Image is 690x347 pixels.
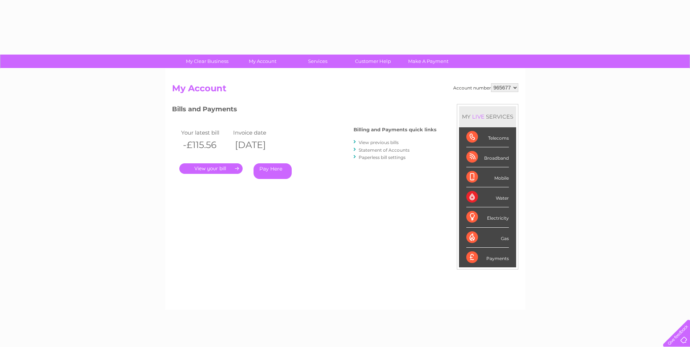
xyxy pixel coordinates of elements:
[459,106,516,127] div: MY SERVICES
[359,140,399,145] a: View previous bills
[177,55,237,68] a: My Clear Business
[359,155,406,160] a: Paperless bill settings
[354,127,436,132] h4: Billing and Payments quick links
[179,137,232,152] th: -£115.56
[471,113,486,120] div: LIVE
[179,163,243,174] a: .
[172,83,518,97] h2: My Account
[179,128,232,137] td: Your latest bill
[359,147,410,153] a: Statement of Accounts
[254,163,292,179] a: Pay Here
[231,128,284,137] td: Invoice date
[466,248,509,267] div: Payments
[453,83,518,92] div: Account number
[466,207,509,227] div: Electricity
[466,127,509,147] div: Telecoms
[466,228,509,248] div: Gas
[466,187,509,207] div: Water
[466,167,509,187] div: Mobile
[466,147,509,167] div: Broadband
[343,55,403,68] a: Customer Help
[398,55,458,68] a: Make A Payment
[232,55,292,68] a: My Account
[231,137,284,152] th: [DATE]
[288,55,348,68] a: Services
[172,104,436,117] h3: Bills and Payments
